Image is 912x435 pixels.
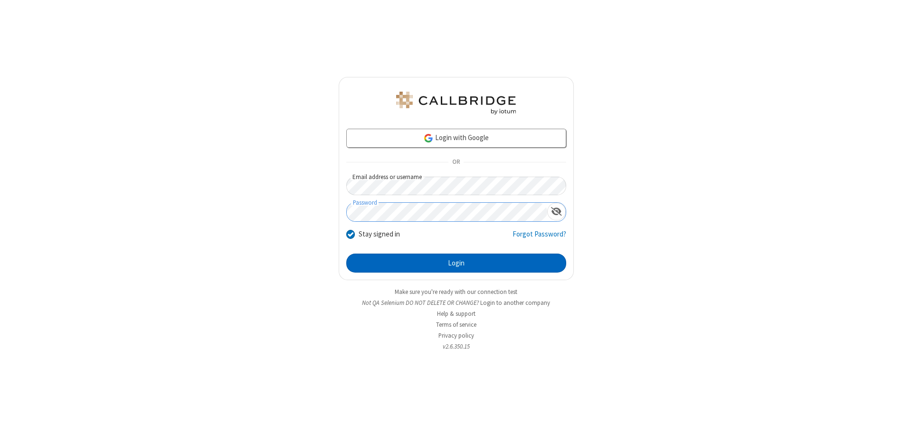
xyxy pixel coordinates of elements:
img: google-icon.png [423,133,434,143]
a: Login with Google [346,129,566,148]
li: Not QA Selenium DO NOT DELETE OR CHANGE? [339,298,574,307]
button: Login to another company [480,298,550,307]
a: Privacy policy [438,331,474,340]
input: Password [347,203,547,221]
a: Make sure you're ready with our connection test [395,288,517,296]
a: Help & support [437,310,475,318]
img: QA Selenium DO NOT DELETE OR CHANGE [394,92,518,114]
span: OR [448,156,464,169]
a: Forgot Password? [513,229,566,247]
label: Stay signed in [359,229,400,240]
input: Email address or username [346,177,566,195]
button: Login [346,254,566,273]
div: Show password [547,203,566,220]
a: Terms of service [436,321,476,329]
li: v2.6.350.15 [339,342,574,351]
